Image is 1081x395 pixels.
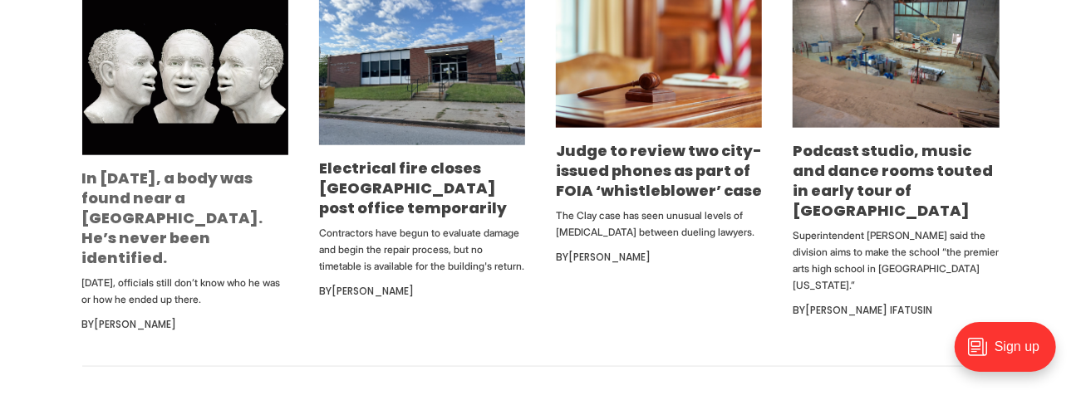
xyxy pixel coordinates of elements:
div: By [556,247,762,267]
a: Podcast studio, music and dance rooms touted in early tour of [GEOGRAPHIC_DATA] [793,140,993,221]
a: [PERSON_NAME] [95,317,177,331]
p: [DATE], officials still don’t know who he was or how he ended up there. [82,275,288,308]
p: Superintendent [PERSON_NAME] said the division aims to make the school “the premier arts high sch... [793,227,999,294]
a: Judge to review two city-issued phones as part of FOIA ‘whistleblower’ case [556,140,762,201]
a: Electrical fire closes [GEOGRAPHIC_DATA] post office temporarily [319,158,507,218]
p: The Clay case has seen unusual levels of [MEDICAL_DATA] between dueling lawyers. [556,207,762,241]
div: By [82,315,288,334]
p: Contractors have begun to evaluate damage and begin the repair process, but no timetable is avail... [319,225,525,275]
a: [PERSON_NAME] [568,250,651,264]
a: [PERSON_NAME] Ifatusin [805,303,932,317]
div: By [319,281,525,301]
a: [PERSON_NAME] [332,284,414,298]
div: By [793,300,999,320]
iframe: portal-trigger [941,314,1081,395]
a: In [DATE], a body was found near a [GEOGRAPHIC_DATA]. He’s never been identified. [82,168,263,268]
